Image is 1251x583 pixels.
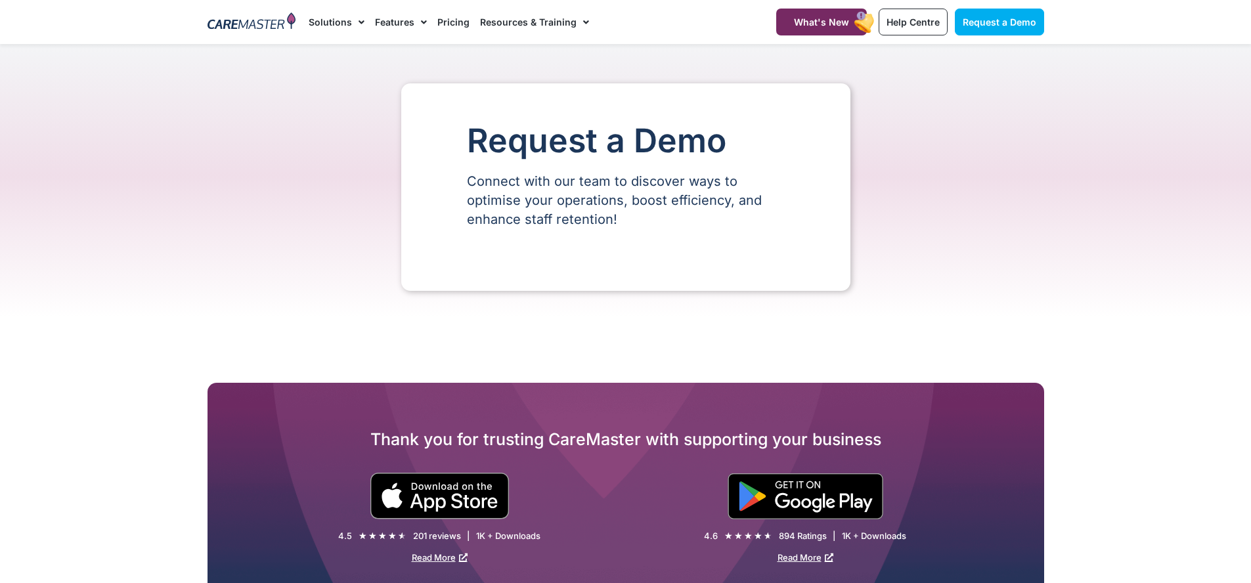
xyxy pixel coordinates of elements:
[208,12,296,32] img: CareMaster Logo
[744,529,753,543] i: ★
[779,530,906,542] div: 894 Ratings | 1K + Downloads
[955,9,1044,35] a: Request a Demo
[388,529,397,543] i: ★
[359,529,367,543] i: ★
[338,530,352,542] div: 4.5
[778,552,833,563] a: Read More
[359,529,406,543] div: 4.5/5
[467,172,785,229] p: Connect with our team to discover ways to optimise your operations, boost efficiency, and enhance...
[413,530,540,542] div: 201 reviews | 1K + Downloads
[734,529,743,543] i: ★
[368,529,377,543] i: ★
[794,16,849,28] span: What's New
[398,529,406,543] i: ★
[378,529,387,543] i: ★
[963,16,1036,28] span: Request a Demo
[704,530,718,542] div: 4.6
[754,529,762,543] i: ★
[412,552,468,563] a: Read More
[467,123,785,159] h1: Request a Demo
[887,16,940,28] span: Help Centre
[776,9,867,35] a: What's New
[728,473,883,519] img: "Get is on" Black Google play button.
[724,529,733,543] i: ★
[879,9,948,35] a: Help Centre
[724,529,772,543] div: 4.6/5
[208,429,1044,450] h2: Thank you for trusting CareMaster with supporting your business
[370,473,510,519] img: small black download on the apple app store button.
[764,529,772,543] i: ★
